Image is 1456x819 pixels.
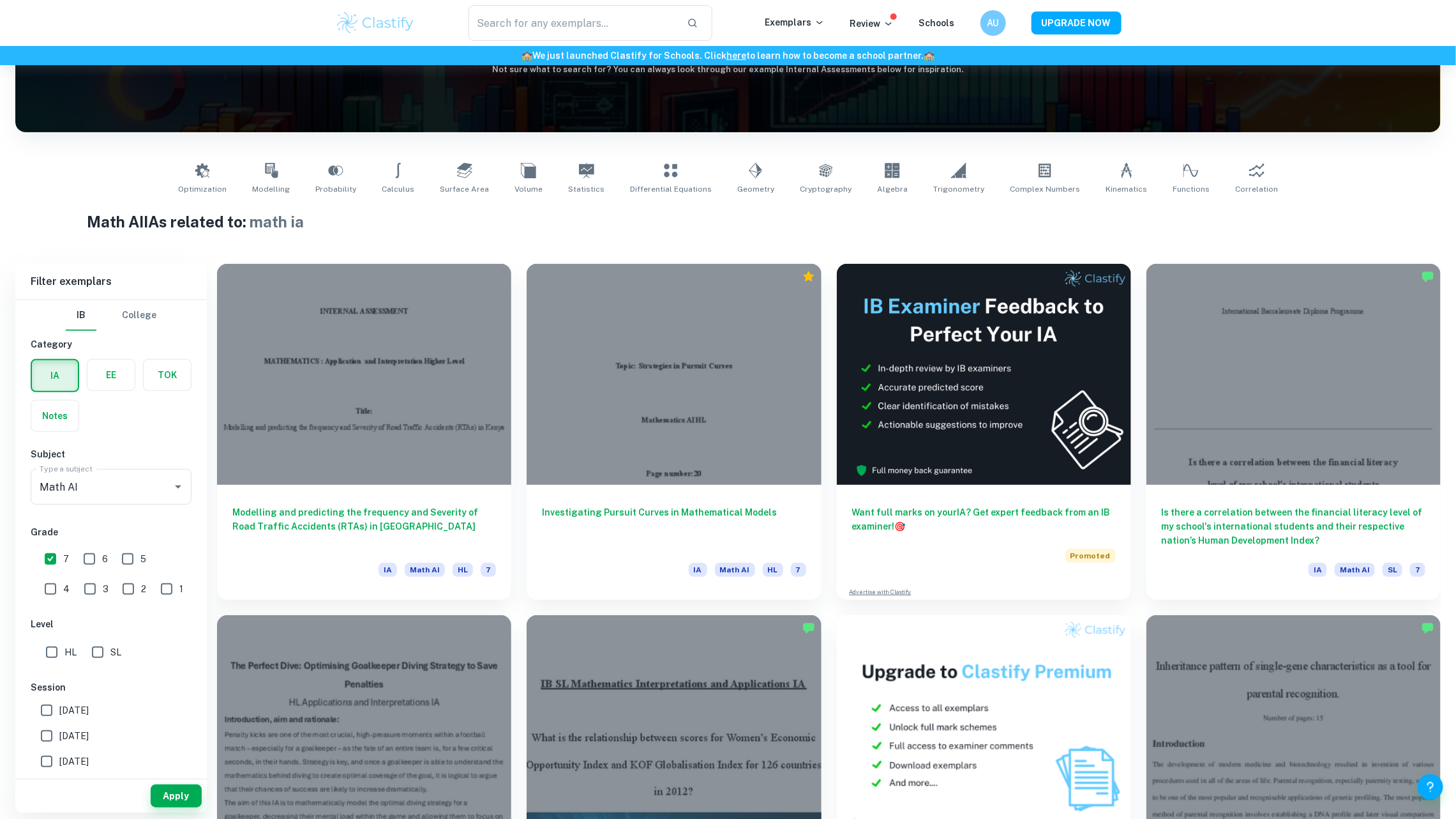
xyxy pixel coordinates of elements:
[527,264,821,600] a: Investigating Pursuit Curves in Mathematical ModelsIAMath AIHL7
[59,703,89,717] span: [DATE]
[59,754,89,769] span: [DATE]
[66,300,96,331] button: IB
[15,264,207,300] h6: Filter exemplars
[1422,270,1434,283] img: Marked
[933,183,984,195] span: Trigonometry
[1010,183,1080,195] span: Complex Numbers
[737,183,774,195] span: Geometry
[122,300,156,331] button: College
[481,563,496,577] span: 7
[715,563,755,577] span: Math AI
[103,582,109,596] span: 3
[144,360,191,390] button: TOK
[31,401,79,431] button: Notes
[179,582,183,596] span: 1
[140,552,146,566] span: 5
[791,563,806,577] span: 7
[850,588,912,597] a: Advertise with Clastify
[986,16,1000,30] h6: AU
[63,552,69,566] span: 7
[178,183,227,195] span: Optimization
[980,10,1006,36] button: AU
[568,183,604,195] span: Statistics
[1335,563,1375,577] span: Math AI
[1383,563,1402,577] span: SL
[852,505,1116,533] h6: Want full marks on your IA ? Get expert feedback from an IB examiner!
[102,552,108,566] span: 6
[3,49,1453,63] h6: We just launched Clastify for Schools. Click to learn how to become a school partner.
[802,270,815,283] div: Premium
[232,505,496,547] h6: Modelling and predicting the frequency and Severity of Road Traffic Accidents (RTAs) in [GEOGRAPH...
[924,50,934,61] span: 🏫
[630,183,712,195] span: Differential Equations
[522,50,532,61] span: 🏫
[440,183,489,195] span: Surface Area
[1422,622,1434,634] img: Marked
[151,785,202,808] button: Apply
[1065,549,1116,563] span: Promoted
[919,18,955,28] a: Schools
[66,300,156,331] div: Filter type choice
[542,505,806,547] h6: Investigating Pursuit Curves in Mathematical Models
[217,264,511,600] a: Modelling and predicting the frequency and Severity of Road Traffic Accidents (RTAs) in [GEOGRAPH...
[31,680,191,694] h6: Session
[252,183,290,195] span: Modelling
[837,264,1131,600] a: Want full marks on yourIA? Get expert feedback from an IB examiner!PromotedAdvertise with Clastify
[335,10,416,36] img: Clastify logo
[802,622,815,634] img: Marked
[1032,11,1122,34] button: UPGRADE NOW
[405,563,445,577] span: Math AI
[31,617,191,631] h6: Level
[1418,774,1443,800] button: Help and Feedback
[453,563,473,577] span: HL
[765,15,825,29] p: Exemplars
[59,729,89,743] span: [DATE]
[1309,563,1327,577] span: IA
[850,17,894,31] p: Review
[31,447,191,461] h6: Subject
[141,582,146,596] span: 2
[1106,183,1147,195] span: Kinematics
[32,360,78,391] button: IA
[689,563,707,577] span: IA
[726,50,746,61] a: here
[87,360,135,390] button: EE
[31,337,191,351] h6: Category
[250,213,304,231] span: math ia
[31,525,191,539] h6: Grade
[800,183,852,195] span: Cryptography
[110,645,121,659] span: SL
[169,478,187,496] button: Open
[1173,183,1210,195] span: Functions
[40,463,93,474] label: Type a subject
[63,582,70,596] span: 4
[382,183,414,195] span: Calculus
[895,521,906,532] span: 🎯
[837,264,1131,485] img: Thumbnail
[877,183,908,195] span: Algebra
[1235,183,1278,195] span: Correlation
[1146,264,1441,600] a: Is there a correlation between the financial literacy level of my school's international students...
[514,183,543,195] span: Volume
[1410,563,1425,577] span: 7
[87,210,1370,233] h1: Math AI IAs related to:
[64,645,77,659] span: HL
[469,5,677,41] input: Search for any exemplars...
[763,563,783,577] span: HL
[1162,505,1425,547] h6: Is there a correlation between the financial literacy level of my school's international students...
[379,563,397,577] span: IA
[315,183,356,195] span: Probability
[15,63,1441,76] h6: Not sure what to search for? You can always look through our example Internal Assessments below f...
